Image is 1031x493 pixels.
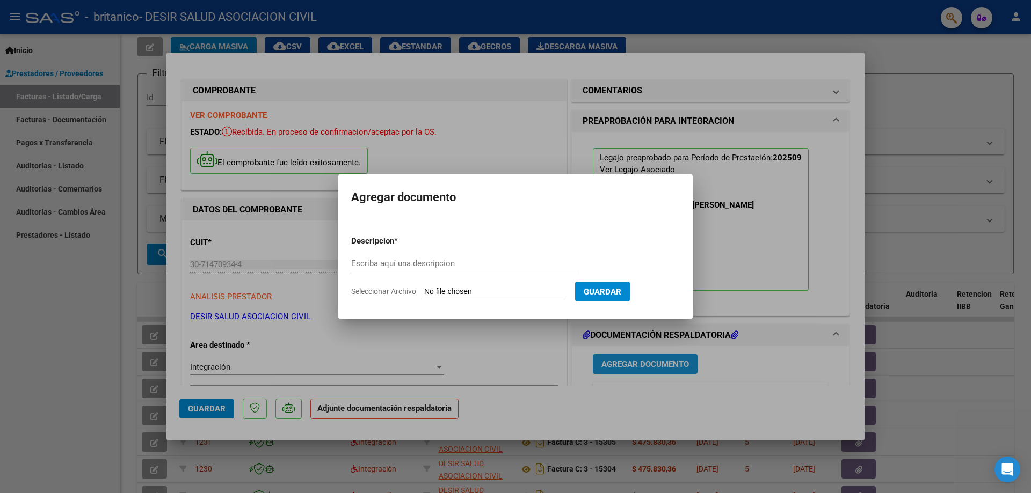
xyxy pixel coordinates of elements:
[351,287,416,296] span: Seleccionar Archivo
[351,187,680,208] h2: Agregar documento
[575,282,630,301] button: Guardar
[994,457,1020,482] div: Open Intercom Messenger
[584,287,621,297] span: Guardar
[351,235,450,247] p: Descripcion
